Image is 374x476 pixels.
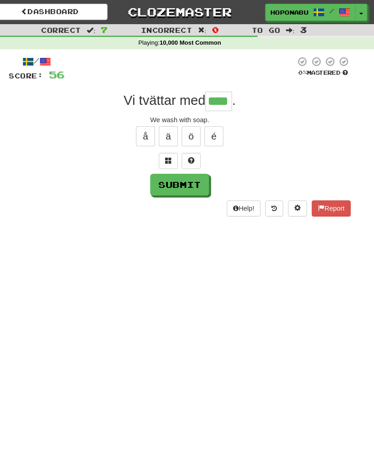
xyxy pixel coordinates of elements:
[331,7,335,14] span: /
[150,25,199,33] span: Incorrect
[145,121,163,140] button: å
[133,89,212,103] span: Vi tvättar med
[314,192,351,208] button: Report
[111,24,118,33] span: 7
[218,24,224,33] span: 0
[269,192,286,208] button: Round history (alt+y)
[211,121,229,140] button: é
[23,110,351,119] div: We wash with soap.
[131,4,242,20] a: Clozemaster
[7,4,118,19] a: Dashboard
[23,69,56,77] span: Score:
[256,25,284,33] span: To go
[301,67,309,72] span: 0 %
[298,66,351,73] div: Mastered
[54,25,92,33] span: Correct
[274,8,311,16] span: HopOnABus
[189,121,207,140] button: ö
[189,147,207,162] button: Single letter hint - you only get 1 per sentence and score half the points! alt+h
[289,26,297,32] span: :
[159,167,215,188] button: Submit
[237,89,241,103] span: .
[167,147,185,162] button: Switch sentence to multiple choice alt+p
[269,4,356,20] a: HopOnABus /
[23,54,77,65] div: /
[168,38,227,44] strong: 10,000 Most Common
[61,66,77,77] span: 56
[232,192,265,208] button: Help!
[303,24,309,33] span: 3
[98,26,106,32] span: :
[204,26,213,32] span: :
[167,121,185,140] button: ä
